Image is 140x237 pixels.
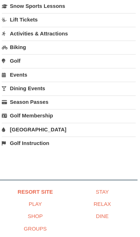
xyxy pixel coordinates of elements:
[2,42,138,55] a: Biking
[2,139,138,153] a: Golf Instruction
[2,69,138,83] a: Events
[2,214,70,227] a: Shop
[2,55,138,69] a: Golf
[2,189,70,202] a: Resort Site
[2,28,138,41] a: Activities & Attractions
[70,214,138,227] a: Dine
[70,189,138,202] a: Stay
[2,125,138,139] a: [GEOGRAPHIC_DATA]
[2,111,138,125] a: Golf Membership
[2,83,138,97] a: Dining Events
[2,202,70,214] a: Play
[2,97,138,111] a: Season Passes
[70,202,138,214] a: Relax
[2,14,138,27] a: Lift Tickets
